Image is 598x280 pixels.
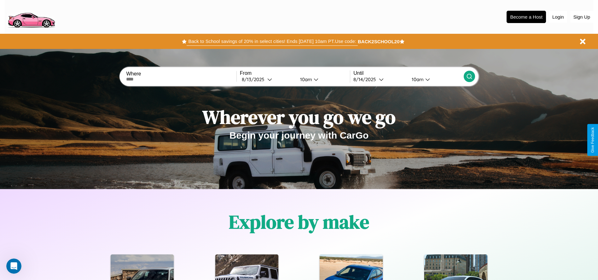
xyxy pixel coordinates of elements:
[353,76,379,82] div: 8 / 14 / 2025
[242,76,267,82] div: 8 / 13 / 2025
[590,127,595,153] div: Give Feedback
[187,37,357,46] button: Back to School savings of 20% in select cities! Ends [DATE] 10am PT.Use code:
[358,39,400,44] b: BACK2SCHOOL20
[297,76,314,82] div: 10am
[409,76,425,82] div: 10am
[353,70,463,76] label: Until
[407,76,464,83] button: 10am
[229,209,369,235] h1: Explore by make
[570,11,593,23] button: Sign Up
[295,76,350,83] button: 10am
[549,11,567,23] button: Login
[5,3,58,29] img: logo
[507,11,546,23] button: Become a Host
[126,71,236,77] label: Where
[240,70,350,76] label: From
[6,259,21,274] iframe: Intercom live chat
[240,76,295,83] button: 8/13/2025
